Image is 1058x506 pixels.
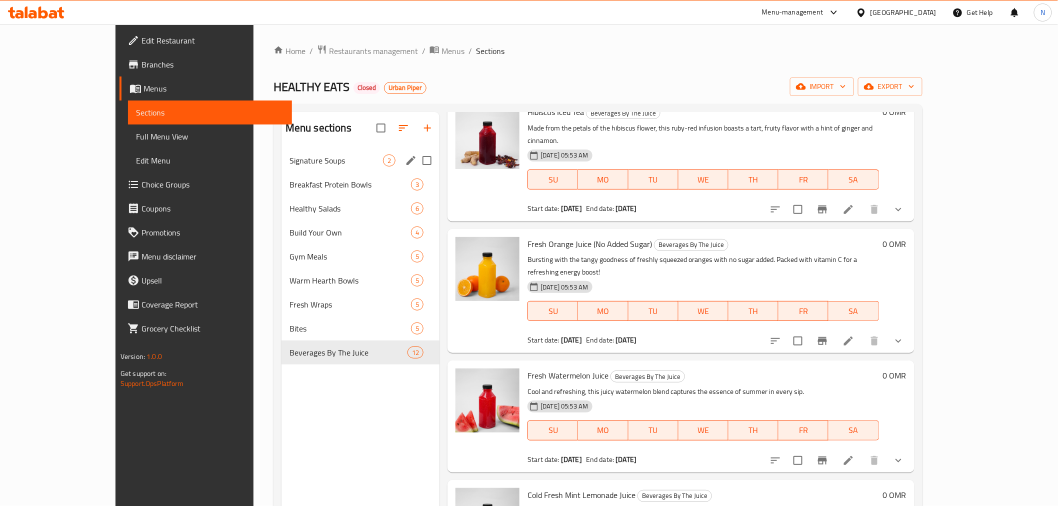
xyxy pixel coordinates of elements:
[411,300,423,309] span: 5
[1040,7,1045,18] span: N
[411,178,423,190] div: items
[870,7,936,18] div: [GEOGRAPHIC_DATA]
[128,124,292,148] a: Full Menu View
[582,172,624,187] span: MO
[728,301,778,321] button: TH
[527,333,559,346] span: Start date:
[637,490,712,502] div: Beverages By The Juice
[682,172,724,187] span: WE
[527,453,559,466] span: Start date:
[120,350,145,363] span: Version:
[527,169,578,189] button: SU
[411,274,423,286] div: items
[289,178,411,190] span: Breakfast Protein Bowls
[778,301,828,321] button: FR
[527,487,635,502] span: Cold Fresh Mint Lemonade Juice
[119,292,292,316] a: Coverage Report
[782,423,824,437] span: FR
[632,423,674,437] span: TU
[787,450,808,471] span: Select to update
[119,220,292,244] a: Promotions
[119,76,292,100] a: Menus
[476,45,504,57] span: Sections
[536,282,592,292] span: [DATE] 05:53 AM
[883,237,906,251] h6: 0 OMR
[411,180,423,189] span: 3
[678,420,728,440] button: WE
[285,120,351,135] h2: Menu sections
[289,154,383,166] span: Signature Soups
[858,77,922,96] button: export
[616,333,637,346] b: [DATE]
[561,333,582,346] b: [DATE]
[119,268,292,292] a: Upsell
[862,329,886,353] button: delete
[763,448,787,472] button: sort-choices
[586,107,660,119] div: Beverages By The Juice
[842,203,854,215] a: Edit menu item
[778,169,828,189] button: FR
[586,107,660,119] span: Beverages By The Juice
[289,202,411,214] div: Healthy Salads
[120,377,184,390] a: Support.OpsPlatform
[682,423,724,437] span: WE
[832,172,874,187] span: SA
[810,197,834,221] button: Branch-specific-item
[862,197,886,221] button: delete
[527,385,878,398] p: Cool and refreshing, this juicy watermelon blend captures the essence of summer in every sip.
[120,367,166,380] span: Get support on:
[411,228,423,237] span: 4
[289,322,411,334] span: Bites
[866,80,914,93] span: export
[281,220,439,244] div: Build Your Own4
[654,239,728,250] span: Beverages By The Juice
[527,236,652,251] span: Fresh Orange Juice (No Added Sugar)
[281,148,439,172] div: Signature Soups2edit
[582,304,624,318] span: MO
[309,45,313,57] li: /
[536,401,592,411] span: [DATE] 05:53 AM
[892,454,904,466] svg: Show Choices
[411,204,423,213] span: 6
[678,301,728,321] button: WE
[763,197,787,221] button: sort-choices
[842,335,854,347] a: Edit menu item
[411,250,423,262] div: items
[128,100,292,124] a: Sections
[886,197,910,221] button: show more
[536,150,592,160] span: [DATE] 05:53 AM
[370,117,391,138] span: Select all sections
[411,322,423,334] div: items
[281,144,439,368] nav: Menu sections
[810,448,834,472] button: Branch-specific-item
[353,83,380,92] span: Closed
[329,45,418,57] span: Restaurants management
[281,268,439,292] div: Warm Hearth Bowls5
[762,6,823,18] div: Menu-management
[143,82,284,94] span: Menus
[561,202,582,215] b: [DATE]
[455,368,519,432] img: Fresh Watermelon Juice
[527,104,584,119] span: Hibiscus Iced Tea
[532,172,574,187] span: SU
[678,169,728,189] button: WE
[532,304,574,318] span: SU
[289,298,411,310] span: Fresh Wraps
[289,274,411,286] div: Warm Hearth Bowls
[763,329,787,353] button: sort-choices
[119,172,292,196] a: Choice Groups
[732,423,774,437] span: TH
[616,202,637,215] b: [DATE]
[527,122,878,147] p: Made from the petals of the hibiscus flower, this ruby-red infusion boasts a tart, fruity flavor ...
[798,80,846,93] span: import
[832,423,874,437] span: SA
[892,203,904,215] svg: Show Choices
[810,329,834,353] button: Branch-specific-item
[782,304,824,318] span: FR
[391,116,415,140] span: Sort sections
[119,28,292,52] a: Edit Restaurant
[411,226,423,238] div: items
[273,75,349,98] span: HEALTHY EATS
[628,169,678,189] button: TU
